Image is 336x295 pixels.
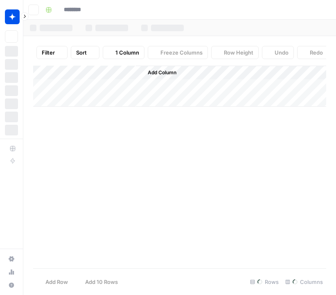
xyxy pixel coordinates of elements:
button: Freeze Columns [148,46,208,59]
button: Sort [71,46,99,59]
span: Filter [42,48,55,57]
a: Usage [5,265,18,279]
button: Help + Support [5,279,18,292]
a: Settings [5,252,18,265]
span: Row Height [224,48,253,57]
button: Redo [297,46,328,59]
span: Redo [310,48,323,57]
button: 1 Column [103,46,144,59]
button: Add Row [33,275,73,288]
span: 1 Column [115,48,139,57]
span: Undo [275,48,289,57]
img: Wiz Logo [5,9,20,24]
span: Add 10 Rows [85,278,118,286]
span: Freeze Columns [160,48,203,57]
button: Add 10 Rows [73,275,123,288]
span: Add Column [148,69,176,76]
button: Add Column [137,67,180,78]
span: Add Row [45,278,68,286]
button: Filter [36,46,68,59]
button: Workspace: Wiz [5,7,18,27]
span: Sort [76,48,87,57]
button: Row Height [211,46,259,59]
div: Columns [282,275,326,288]
div: Rows [247,275,282,288]
button: Undo [262,46,294,59]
